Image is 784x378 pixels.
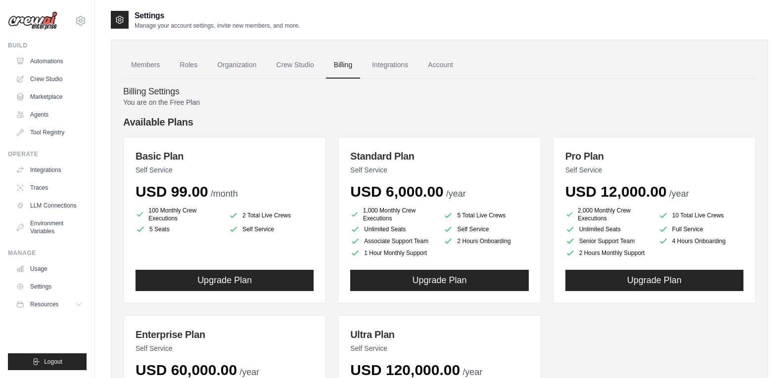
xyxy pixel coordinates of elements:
[12,71,87,87] a: Crew Studio
[565,270,743,291] button: Upgrade Plan
[658,236,743,246] li: 4 Hours Onboarding
[462,367,482,377] span: /year
[12,107,87,123] a: Agents
[565,183,667,200] span: USD 12,000.00
[350,362,460,378] span: USD 120,000.00
[446,189,466,199] span: /year
[350,149,528,163] h3: Standard Plan
[44,358,62,366] span: Logout
[350,328,528,341] h3: Ultra Plan
[350,236,435,246] li: Associate Support Team
[136,224,221,234] li: 5 Seats
[135,22,300,30] p: Manage your account settings, invite new members, and more.
[8,150,87,158] div: Operate
[12,198,87,213] a: LLM Connections
[350,207,435,222] li: 1,000 Monthly Crew Executions
[123,97,756,107] p: You are on the Free Plan
[135,10,300,22] h2: Settings
[211,189,238,199] span: /month
[350,343,528,353] p: Self Service
[12,89,87,105] a: Marketplace
[229,224,314,234] li: Self Service
[443,209,528,222] li: 5 Total Live Crews
[12,279,87,294] a: Settings
[136,270,314,291] button: Upgrade Plan
[123,52,168,79] a: Members
[565,236,650,246] li: Senior Support Team
[443,236,528,246] li: 2 Hours Onboarding
[364,52,416,79] a: Integrations
[123,86,756,97] h4: Billing Settings
[420,52,461,79] a: Account
[350,224,435,234] li: Unlimited Seats
[136,207,221,222] li: 100 Monthly Crew Executions
[12,125,87,140] a: Tool Registry
[443,224,528,234] li: Self Service
[269,52,322,79] a: Crew Studio
[136,328,314,341] h3: Enterprise Plan
[30,300,58,308] span: Resources
[209,52,264,79] a: Organization
[326,52,360,79] a: Billing
[8,249,87,257] div: Manage
[658,209,743,222] li: 10 Total Live Crews
[123,115,756,129] h4: Available Plans
[565,149,743,163] h3: Pro Plan
[12,180,87,196] a: Traces
[565,165,743,175] p: Self Service
[229,209,314,222] li: 2 Total Live Crews
[658,224,743,234] li: Full Service
[8,353,87,370] button: Logout
[136,165,314,175] p: Self Service
[12,162,87,178] a: Integrations
[8,11,57,30] img: Logo
[136,149,314,163] h3: Basic Plan
[350,165,528,175] p: Self Service
[12,53,87,69] a: Automations
[565,207,650,222] li: 2,000 Monthly Crew Executions
[669,189,689,199] span: /year
[12,261,87,277] a: Usage
[565,224,650,234] li: Unlimited Seats
[172,52,205,79] a: Roles
[565,248,650,258] li: 2 Hours Monthly Support
[239,367,259,377] span: /year
[136,343,314,353] p: Self Service
[12,296,87,312] button: Resources
[350,270,528,291] button: Upgrade Plan
[350,183,443,200] span: USD 6,000.00
[136,362,237,378] span: USD 60,000.00
[350,248,435,258] li: 1 Hour Monthly Support
[12,215,87,239] a: Environment Variables
[136,183,208,200] span: USD 99.00
[8,42,87,49] div: Build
